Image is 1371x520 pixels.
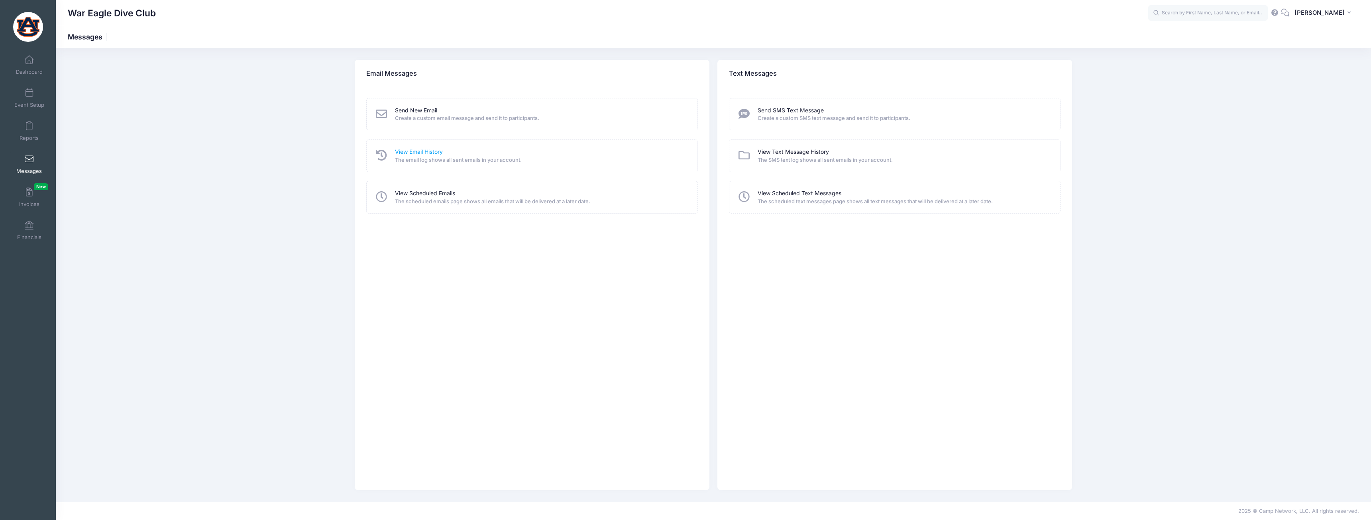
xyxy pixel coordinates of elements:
[758,156,1050,164] span: The SMS text log shows all sent emails in your account.
[395,148,443,156] a: View Email History
[395,114,687,122] span: Create a custom email message and send it to participants.
[10,51,48,79] a: Dashboard
[20,135,39,141] span: Reports
[395,106,437,115] a: Send New Email
[10,150,48,178] a: Messages
[13,12,43,42] img: War Eagle Dive Club
[68,4,156,22] h1: War Eagle Dive Club
[16,168,42,175] span: Messages
[14,102,44,108] span: Event Setup
[758,114,1050,122] span: Create a custom SMS text message and send it to participants.
[1294,8,1345,17] span: [PERSON_NAME]
[34,183,48,190] span: New
[10,183,48,211] a: InvoicesNew
[758,189,841,198] a: View Scheduled Text Messages
[395,156,687,164] span: The email log shows all sent emails in your account.
[758,106,824,115] a: Send SMS Text Message
[729,63,777,85] h4: Text Messages
[10,117,48,145] a: Reports
[366,63,417,85] h4: Email Messages
[758,148,829,156] a: View Text Message History
[10,84,48,112] a: Event Setup
[16,69,43,75] span: Dashboard
[17,234,41,241] span: Financials
[19,201,39,208] span: Invoices
[1238,508,1359,514] span: 2025 © Camp Network, LLC. All rights reserved.
[68,33,109,41] h1: Messages
[395,198,687,206] span: The scheduled emails page shows all emails that will be delivered at a later date.
[758,198,1050,206] span: The scheduled text messages page shows all text messages that will be delivered at a later date.
[10,216,48,244] a: Financials
[1289,4,1359,22] button: [PERSON_NAME]
[395,189,455,198] a: View Scheduled Emails
[1148,5,1268,21] input: Search by First Name, Last Name, or Email...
